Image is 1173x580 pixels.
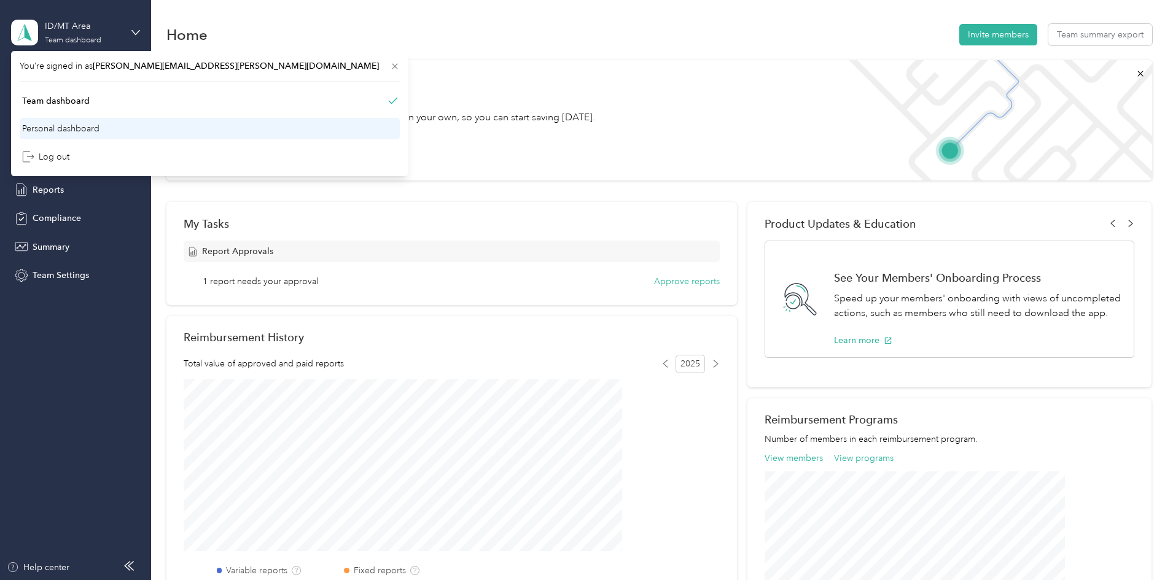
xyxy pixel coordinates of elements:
button: Help center [7,561,69,574]
button: View members [765,452,823,465]
button: Team summary export [1048,24,1152,45]
div: Team dashboard [45,37,101,44]
label: Fixed reports [354,564,406,577]
h1: See Your Members' Onboarding Process [834,271,1121,284]
img: Welcome to everlance [836,60,1152,180]
span: Total value of approved and paid reports [184,357,344,370]
button: View programs [834,452,894,465]
h2: Reimbursement History [184,331,304,344]
button: Invite members [959,24,1037,45]
span: 2025 [676,355,705,373]
span: Report Approvals [202,245,273,258]
span: 1 report needs your approval [203,275,318,288]
span: You’re signed in as [20,60,400,72]
label: Variable reports [226,564,287,577]
span: Reports [33,184,64,196]
div: Team dashboard [22,95,90,107]
p: Speed up your members' onboarding with views of uncompleted actions, such as members who still ne... [834,291,1121,321]
div: My Tasks [184,217,720,230]
h1: Home [166,28,208,41]
span: Team Settings [33,269,89,282]
div: ID/MT Area [45,20,122,33]
button: Approve reports [654,275,720,288]
p: Number of members in each reimbursement program. [765,433,1134,446]
h2: Reimbursement Programs [765,413,1134,426]
span: Compliance [33,212,81,225]
span: [PERSON_NAME][EMAIL_ADDRESS][PERSON_NAME][DOMAIN_NAME] [93,61,379,71]
div: Personal dashboard [22,122,99,135]
span: Product Updates & Education [765,217,916,230]
button: Learn more [834,334,892,347]
span: Summary [33,241,69,253]
div: Log out [22,150,69,163]
iframe: Everlance-gr Chat Button Frame [1104,511,1173,580]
